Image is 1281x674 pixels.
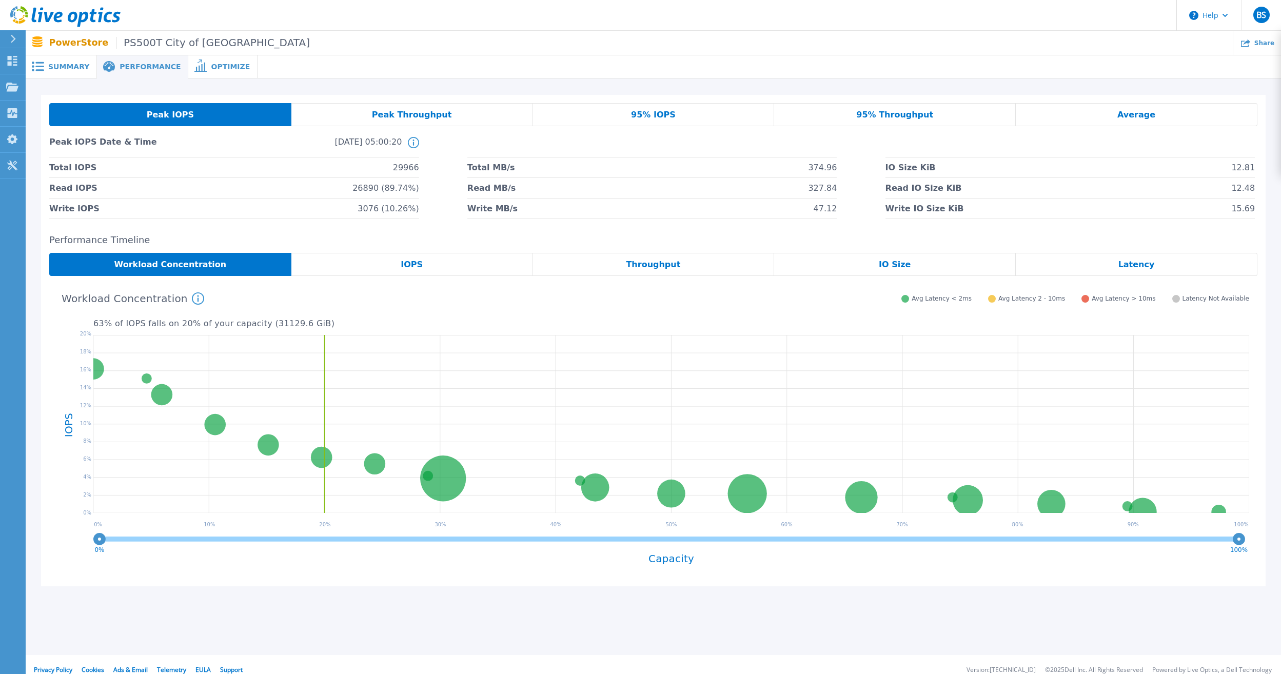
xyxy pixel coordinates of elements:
[93,319,1249,328] p: 63 % of IOPS falls on 20 % of your capacity ( 31129.6 GiB )
[1231,199,1255,219] span: 15.69
[1012,522,1023,527] text: 80 %
[49,178,97,198] span: Read IOPS
[1231,157,1255,177] span: 12.81
[1128,522,1139,527] text: 90 %
[358,199,419,219] span: 3076 (10.26%)
[157,665,186,674] a: Telemetry
[113,665,148,674] a: Ads & Email
[467,157,515,177] span: Total MB/s
[808,157,837,177] span: 374.96
[1231,178,1255,198] span: 12.48
[631,111,676,119] span: 95% IOPS
[912,295,972,303] span: Avg Latency < 2ms
[80,367,91,372] text: 16%
[885,157,936,177] span: IO Size KiB
[550,522,561,527] text: 40 %
[94,522,102,527] text: 0 %
[49,137,226,157] span: Peak IOPS Date & Time
[967,667,1036,673] li: Version: [TECHNICAL_ID]
[34,665,72,674] a: Privacy Policy
[435,522,446,527] text: 30 %
[83,492,91,498] text: 2%
[62,292,204,305] h4: Workload Concentration
[49,235,1257,246] h2: Performance Timeline
[1254,40,1274,46] span: Share
[1118,261,1155,269] span: Latency
[319,522,330,527] text: 20 %
[83,474,91,480] text: 4%
[814,199,837,219] span: 47.12
[626,261,680,269] span: Throughput
[147,111,194,119] span: Peak IOPS
[220,665,243,674] a: Support
[885,199,964,219] span: Write IO Size KiB
[352,178,419,198] span: 26890 (89.74%)
[401,261,423,269] span: IOPS
[1152,667,1272,673] li: Powered by Live Optics, a Dell Technology
[856,111,933,119] span: 95% Throughput
[885,178,962,198] span: Read IO Size KiB
[897,522,908,527] text: 70 %
[80,349,91,354] text: 18%
[467,199,518,219] span: Write MB/s
[120,63,181,70] span: Performance
[82,665,104,674] a: Cookies
[204,522,215,527] text: 10 %
[1045,667,1143,673] li: © 2025 Dell Inc. All Rights Reserved
[808,178,837,198] span: 327.84
[1230,546,1248,553] text: 100%
[83,510,91,516] text: 0%
[1092,295,1155,303] span: Avg Latency > 10ms
[95,546,105,553] text: 0%
[467,178,516,198] span: Read MB/s
[372,111,452,119] span: Peak Throughput
[80,384,91,390] text: 14%
[393,157,419,177] span: 29966
[211,63,250,70] span: Optimize
[80,331,91,336] text: 20%
[49,199,100,219] span: Write IOPS
[1256,11,1266,19] span: BS
[226,137,402,157] span: [DATE] 05:00:20
[195,665,211,674] a: EULA
[49,37,310,49] p: PowerStore
[665,522,677,527] text: 50 %
[1183,295,1249,303] span: Latency Not Available
[781,522,793,527] text: 60 %
[48,63,89,70] span: Summary
[114,261,227,269] span: Workload Concentration
[116,37,310,49] span: PS500T City of [GEOGRAPHIC_DATA]
[1117,111,1155,119] span: Average
[49,157,96,177] span: Total IOPS
[879,261,911,269] span: IO Size
[64,386,74,463] h4: IOPS
[93,553,1249,565] h4: Capacity
[1234,522,1248,527] text: 100 %
[998,295,1065,303] span: Avg Latency 2 - 10ms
